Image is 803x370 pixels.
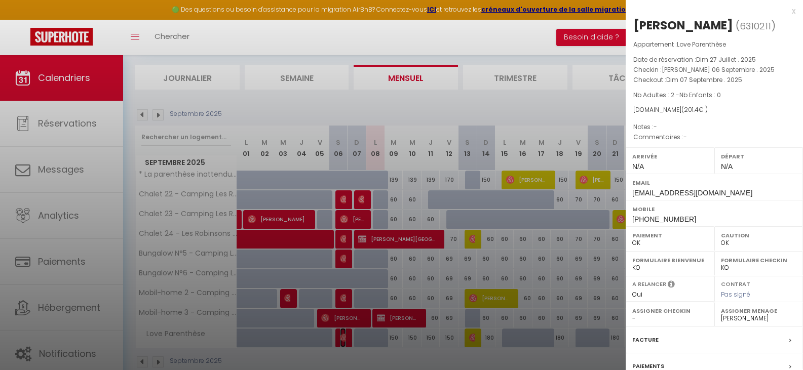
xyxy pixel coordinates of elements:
span: ( ) [736,19,776,33]
label: Contrat [721,280,750,286]
span: ( € ) [681,105,708,114]
label: Formulaire Bienvenue [632,255,708,265]
label: A relancer [632,280,666,289]
span: Dim 07 Septembre . 2025 [666,75,742,84]
label: Arrivée [632,151,708,161]
span: N/A [721,162,733,171]
span: [PERSON_NAME] 06 Septembre . 2025 [662,65,775,74]
div: x [626,5,795,17]
span: 6310211 [740,20,771,32]
div: [DOMAIN_NAME] [633,105,795,115]
span: Love Parenthèse [677,40,726,49]
label: Mobile [632,204,796,214]
p: Checkout : [633,75,795,85]
p: Date de réservation : [633,55,795,65]
p: Notes : [633,122,795,132]
span: Nb Enfants : 0 [679,91,721,99]
label: Formulaire Checkin [721,255,796,265]
p: Checkin : [633,65,795,75]
span: Dim 27 Juillet . 2025 [696,55,756,64]
span: 201.4 [684,105,699,114]
span: - [683,133,687,141]
span: Pas signé [721,290,750,299]
label: Départ [721,151,796,161]
span: N/A [632,162,644,171]
div: [PERSON_NAME] [633,17,733,33]
span: [EMAIL_ADDRESS][DOMAIN_NAME] [632,189,752,197]
span: - [654,122,657,131]
p: Commentaires : [633,132,795,142]
button: Ouvrir le widget de chat LiveChat [8,4,39,34]
label: Facture [632,335,659,345]
label: Assigner Menage [721,306,796,316]
i: Sélectionner OUI si vous souhaiter envoyer les séquences de messages post-checkout [668,280,675,291]
label: Caution [721,230,796,240]
p: Appartement : [633,39,795,50]
label: Email [632,178,796,188]
span: Nb Adultes : 2 - [633,91,721,99]
span: [PHONE_NUMBER] [632,215,696,223]
label: Paiement [632,230,708,240]
label: Assigner Checkin [632,306,708,316]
